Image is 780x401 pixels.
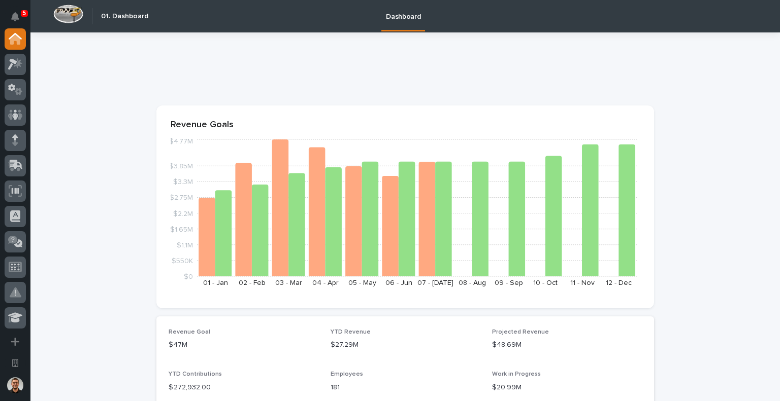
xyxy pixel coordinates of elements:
text: 11 - Nov [570,279,595,286]
tspan: $0 [184,273,193,280]
p: 181 [331,382,480,393]
p: $ 272,932.00 [169,382,318,393]
tspan: $2.75M [170,194,193,201]
tspan: $1.65M [170,226,193,233]
text: 03 - Mar [275,279,302,286]
text: 10 - Oct [533,279,558,286]
iframe: Open customer support [747,368,775,395]
tspan: $2.2M [173,210,193,217]
text: 05 - May [348,279,376,286]
button: Notifications [5,6,26,27]
p: $47M [169,340,318,350]
tspan: $1.1M [177,241,193,248]
text: 08 - Aug [459,279,486,286]
p: Revenue Goals [171,120,640,131]
span: Projected Revenue [492,329,549,335]
div: Notifications5 [13,12,26,28]
span: YTD Contributions [169,371,222,377]
p: $20.99M [492,382,642,393]
text: 04 - Apr [312,279,339,286]
span: Employees [331,371,363,377]
span: Work in Progress [492,371,541,377]
text: 06 - Jun [385,279,412,286]
tspan: $550K [172,257,193,264]
p: 5 [22,10,26,17]
img: Workspace Logo [53,5,83,23]
span: YTD Revenue [331,329,371,335]
tspan: $4.77M [169,138,193,145]
button: users-avatar [5,375,26,396]
h2: 01. Dashboard [101,12,148,21]
p: $48.69M [492,340,642,350]
text: 02 - Feb [239,279,266,286]
p: $27.29M [331,340,480,350]
button: Add a new app... [5,331,26,352]
text: 09 - Sep [495,279,523,286]
text: 12 - Dec [606,279,632,286]
tspan: $3.85M [169,163,193,170]
span: Revenue Goal [169,329,210,335]
tspan: $3.3M [173,178,193,186]
text: 01 - Jan [203,279,228,286]
text: 07 - [DATE] [417,279,453,286]
button: Open workspace settings [5,352,26,374]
